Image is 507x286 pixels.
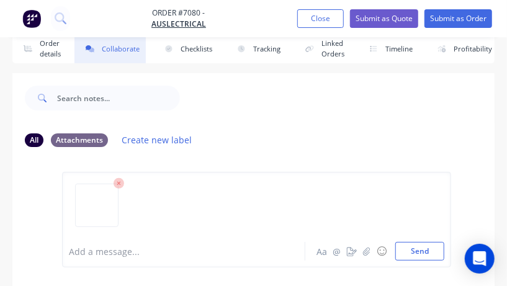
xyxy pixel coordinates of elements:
a: Auslectrical [151,19,206,30]
button: Order details [12,35,67,63]
div: All [25,133,43,147]
div: Attachments [51,133,108,147]
button: Tracking [226,35,287,63]
button: Linked Orders [294,35,351,63]
button: Profitability [426,35,498,63]
button: Submit as Order [424,9,492,28]
button: Submit as Quote [350,9,418,28]
button: Checklists [153,35,218,63]
button: ☺ [374,244,389,259]
button: Send [395,242,444,261]
div: Open Intercom Messenger [465,244,495,274]
button: Create new label [115,132,199,148]
img: Factory [22,9,41,28]
button: Close [297,9,344,28]
button: Collaborate [74,35,146,63]
span: Order #7080 - [151,7,206,19]
button: Aa [315,244,330,259]
button: Timeline [358,35,419,63]
button: @ [330,244,344,259]
input: Search notes... [57,86,180,110]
